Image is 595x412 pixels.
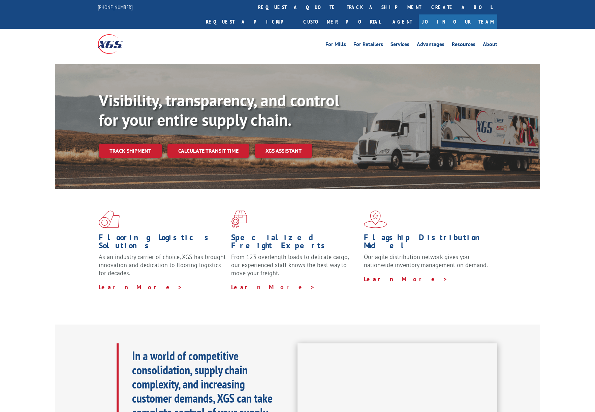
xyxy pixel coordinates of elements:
[364,275,448,283] a: Learn More >
[201,14,298,29] a: Request a pickup
[231,283,315,291] a: Learn More >
[99,144,162,158] a: Track shipment
[452,42,475,49] a: Resources
[390,42,409,49] a: Services
[99,253,226,277] span: As an industry carrier of choice, XGS has brought innovation and dedication to flooring logistics...
[99,233,226,253] h1: Flooring Logistics Solutions
[298,14,386,29] a: Customer Portal
[98,4,133,10] a: [PHONE_NUMBER]
[231,211,247,228] img: xgs-icon-focused-on-flooring-red
[364,211,387,228] img: xgs-icon-flagship-distribution-model-red
[99,90,339,130] b: Visibility, transparency, and control for your entire supply chain.
[364,253,488,269] span: Our agile distribution network gives you nationwide inventory management on demand.
[99,283,183,291] a: Learn More >
[417,42,444,49] a: Advantages
[386,14,419,29] a: Agent
[99,211,120,228] img: xgs-icon-total-supply-chain-intelligence-red
[325,42,346,49] a: For Mills
[364,233,491,253] h1: Flagship Distribution Model
[167,144,249,158] a: Calculate transit time
[419,14,497,29] a: Join Our Team
[255,144,312,158] a: XGS ASSISTANT
[231,233,358,253] h1: Specialized Freight Experts
[483,42,497,49] a: About
[353,42,383,49] a: For Retailers
[231,253,358,283] p: From 123 overlength loads to delicate cargo, our experienced staff knows the best way to move you...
